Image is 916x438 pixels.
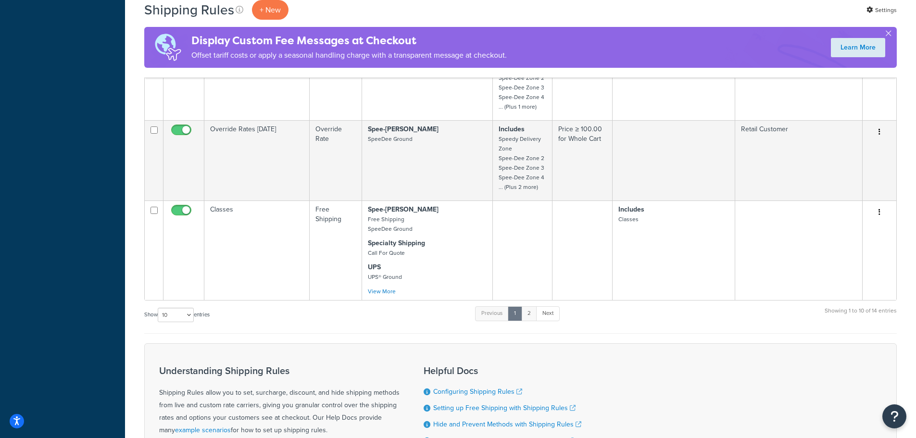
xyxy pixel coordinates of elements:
small: SpeeDee Ground [368,135,413,143]
h4: Display Custom Fee Messages at Checkout [191,33,507,49]
td: Retail Customer [735,40,863,120]
td: Free Shipping [310,200,362,300]
small: UPS® Ground [368,273,402,281]
small: Classes [618,215,639,224]
small: Call For Quote [368,249,405,257]
td: Classes [204,200,310,300]
td: Price ≥ 100.00 for Whole Cart [552,120,613,200]
small: Free Shipping SpeeDee Ground [368,215,413,233]
button: Open Resource Center [882,404,906,428]
h3: Understanding Shipping Rules [159,365,400,376]
label: Show entries [144,308,210,322]
strong: Includes [499,124,525,134]
a: View More [368,287,396,296]
a: Setting up Free Shipping with Shipping Rules [433,403,576,413]
div: Showing 1 to 10 of 14 entries [825,305,897,326]
select: Showentries [158,308,194,322]
strong: Includes [618,204,644,214]
a: example scenarios [175,425,231,435]
h1: Shipping Rules [144,0,234,19]
td: Override Rate [310,40,362,120]
a: Previous [475,306,509,321]
td: Retail Customer [735,120,863,200]
strong: Spee-[PERSON_NAME] [368,204,439,214]
img: duties-banner-06bc72dcb5fe05cb3f9472aba00be2ae8eb53ab6f0d8bb03d382ba314ac3c341.png [144,27,191,68]
a: Configuring Shipping Rules [433,387,522,397]
a: Hide and Prevent Methods with Shipping Rules [433,419,581,429]
h3: Helpful Docs [424,365,581,376]
a: 2 [521,306,537,321]
a: Settings [866,3,897,17]
a: Learn More [831,38,885,57]
td: Override Rates (Expired) [204,40,310,120]
small: Speedy Delivery Zone Spee-Dee Zone 2 Spee-Dee Zone 3 Spee-Dee Zone 4 ... (Plus 2 more) [499,135,544,191]
strong: UPS [368,262,381,272]
a: 1 [508,306,522,321]
strong: Spee-[PERSON_NAME] [368,124,439,134]
p: Offset tariff costs or apply a seasonal handling charge with a transparent message at checkout. [191,49,507,62]
td: Override Rate [310,120,362,200]
div: Shipping Rules allow you to set, surcharge, discount, and hide shipping methods from live and cus... [159,365,400,437]
td: Price ≥ 75.00 for Whole Cart [552,40,613,120]
strong: Specialty Shipping [368,238,425,248]
td: Override Rates [DATE] [204,120,310,200]
small: Speedy Delivery Zone Spee-Dee Zone 2 Spee-Dee Zone 3 Spee-Dee Zone 4 ... (Plus 1 more) [499,54,544,111]
a: Next [536,306,560,321]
